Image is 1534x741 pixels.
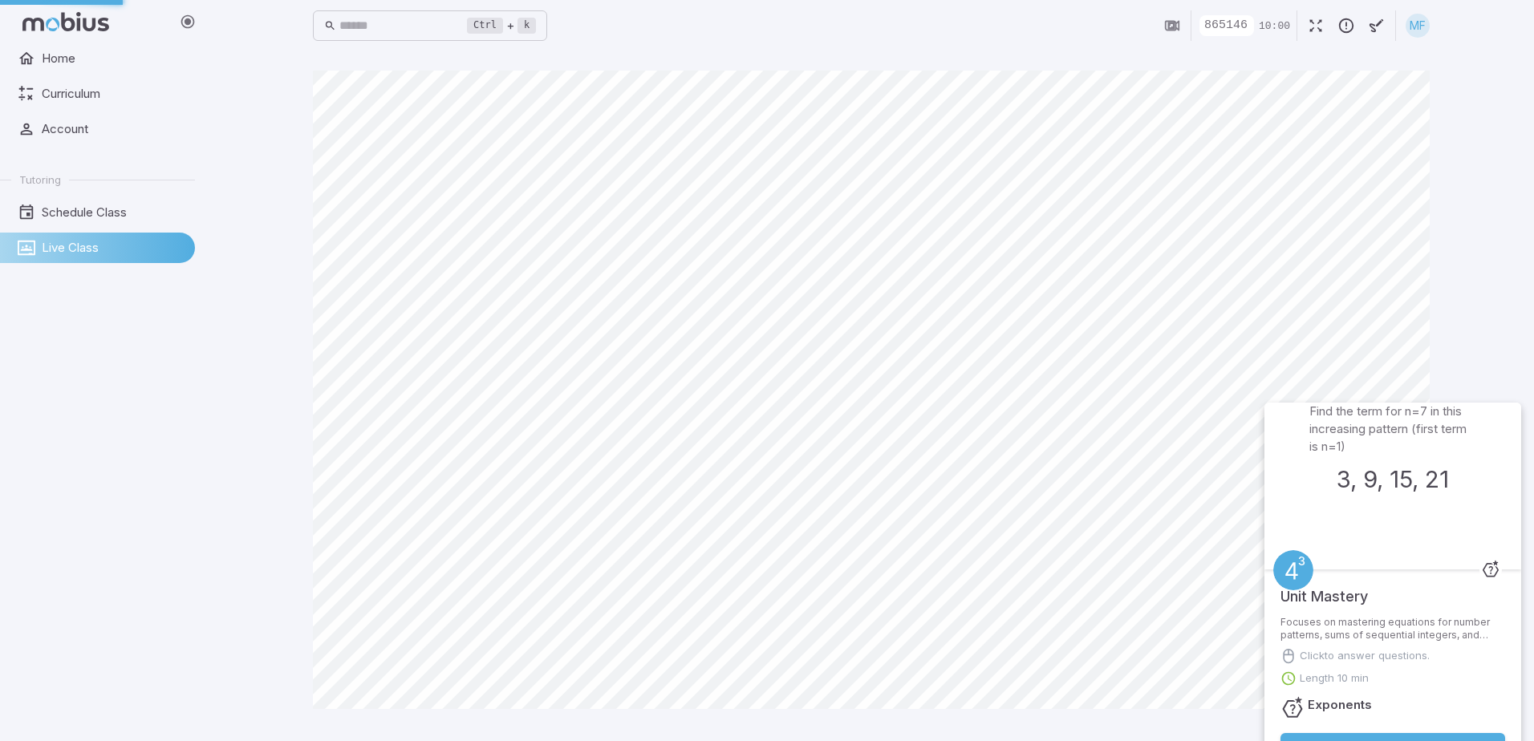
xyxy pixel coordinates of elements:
[1259,18,1290,34] p: Time Remaining
[1280,616,1505,642] p: Focuses on mastering equations for number patterns, sums of sequential integers, and finding patt...
[1331,10,1362,41] button: Report an Issue
[467,16,536,35] div: +
[1300,670,1369,686] p: Length 10 min
[1301,10,1331,41] button: Fullscreen Game
[42,204,184,221] span: Schedule Class
[1337,462,1449,497] h3: 3, 9, 15, 21
[1199,15,1254,36] div: Join Code - Students can join by entering this code
[1362,10,1392,41] button: Start Drawing on Questions
[42,85,184,103] span: Curriculum
[42,239,184,257] span: Live Class
[1273,550,1313,590] a: Exponents
[1199,17,1248,34] p: 865146
[42,120,184,138] span: Account
[1280,569,1368,608] h5: Unit Mastery
[1300,648,1430,664] p: Click to answer questions.
[19,172,61,187] span: Tutoring
[517,18,536,34] kbd: k
[1308,696,1372,714] h6: Exponents
[467,18,503,34] kbd: Ctrl
[1309,403,1476,456] p: Find the term for n=7 in this increasing pattern (first term is n=1)
[1505,407,1516,423] button: close
[42,50,184,67] span: Home
[1157,10,1187,41] button: Join in Zoom Client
